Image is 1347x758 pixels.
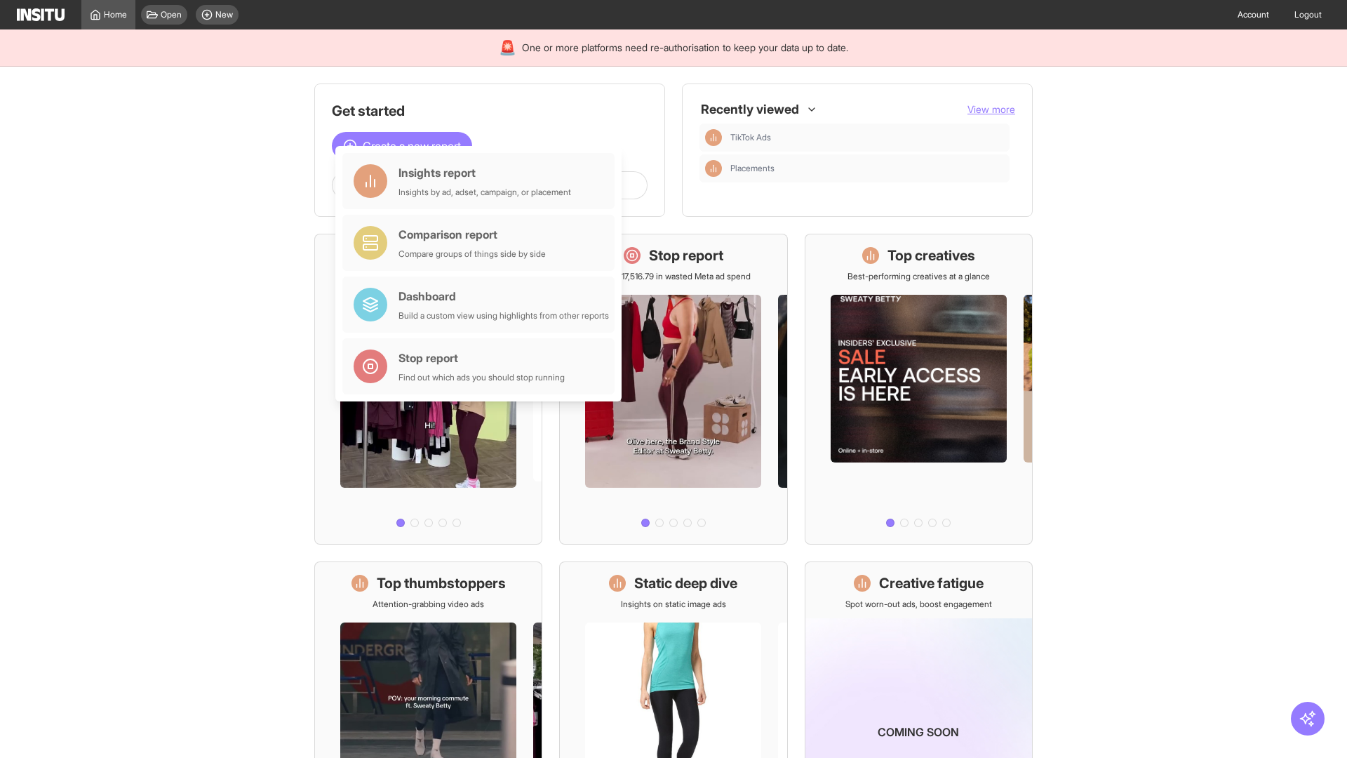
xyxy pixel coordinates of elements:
button: Create a new report [332,132,472,160]
div: Build a custom view using highlights from other reports [398,310,609,321]
div: Compare groups of things side by side [398,248,546,260]
div: Insights report [398,164,571,181]
h1: Get started [332,101,648,121]
span: Create a new report [363,138,461,154]
div: 🚨 [499,38,516,58]
a: Top creativesBest-performing creatives at a glance [805,234,1033,545]
a: What's live nowSee all active ads instantly [314,234,542,545]
h1: Top creatives [887,246,975,265]
p: Attention-grabbing video ads [373,599,484,610]
span: Placements [730,163,775,174]
a: Stop reportSave £17,516.79 in wasted Meta ad spend [559,234,787,545]
h1: Top thumbstoppers [377,573,506,593]
div: Stop report [398,350,565,366]
p: Insights on static image ads [621,599,726,610]
span: Open [161,9,182,20]
div: Comparison report [398,226,546,243]
span: New [215,9,233,20]
div: Insights by ad, adset, campaign, or placement [398,187,571,198]
h1: Stop report [649,246,723,265]
div: Insights [705,129,722,146]
button: View more [967,102,1015,117]
span: TikTok Ads [730,132,1004,143]
h1: Static deep dive [634,573,737,593]
div: Insights [705,160,722,177]
div: Find out which ads you should stop running [398,372,565,383]
img: Logo [17,8,65,21]
p: Best-performing creatives at a glance [847,271,990,282]
span: Placements [730,163,1004,174]
span: View more [967,103,1015,115]
span: Home [104,9,127,20]
p: Save £17,516.79 in wasted Meta ad spend [596,271,751,282]
div: Dashboard [398,288,609,305]
span: TikTok Ads [730,132,771,143]
span: One or more platforms need re-authorisation to keep your data up to date. [522,41,848,55]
